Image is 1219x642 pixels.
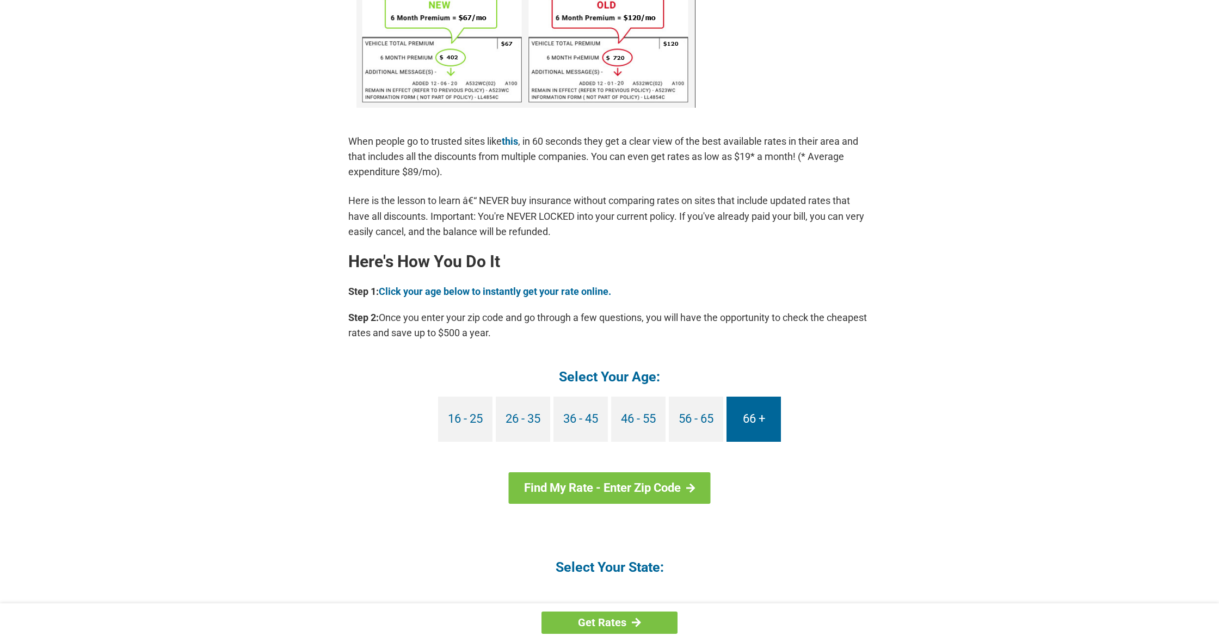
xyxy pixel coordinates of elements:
[502,135,518,147] a: this
[348,312,379,323] b: Step 2:
[541,612,678,634] a: Get Rates
[553,397,608,442] a: 36 - 45
[379,286,611,297] a: Click your age below to instantly get your rate online.
[509,472,711,504] a: Find My Rate - Enter Zip Code
[496,397,550,442] a: 26 - 35
[348,368,871,386] h4: Select Your Age:
[348,134,871,180] p: When people go to trusted sites like , in 60 seconds they get a clear view of the best available ...
[348,193,871,239] p: Here is the lesson to learn â€“ NEVER buy insurance without comparing rates on sites that include...
[438,397,492,442] a: 16 - 25
[611,397,666,442] a: 46 - 55
[348,253,871,270] h2: Here's How You Do It
[348,286,379,297] b: Step 1:
[348,310,871,341] p: Once you enter your zip code and go through a few questions, you will have the opportunity to che...
[669,397,723,442] a: 56 - 65
[727,397,781,442] a: 66 +
[348,558,871,576] h4: Select Your State:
